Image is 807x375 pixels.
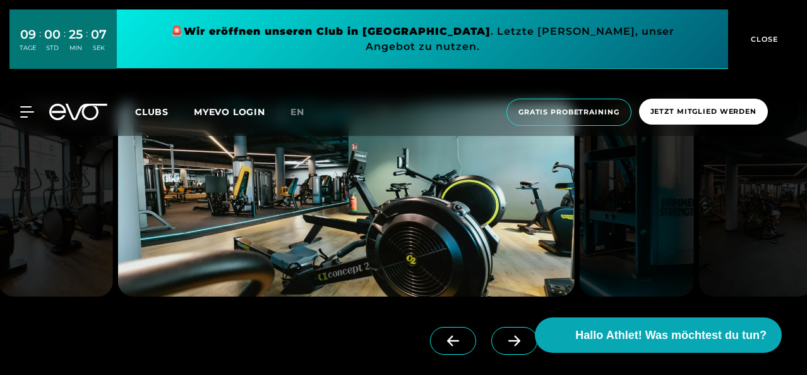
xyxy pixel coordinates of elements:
img: evofitness [118,101,575,297]
div: 09 [20,25,36,44]
div: : [39,27,41,60]
div: MIN [69,44,83,52]
div: TAGE [20,44,36,52]
a: Clubs [135,106,194,118]
span: CLOSE [748,34,779,45]
button: CLOSE [728,9,798,69]
a: Jetzt Mitglied werden [635,99,772,126]
button: Hallo Athlet! Was möchtest du tun? [535,317,782,353]
div: 00 [44,25,61,44]
div: STD [44,44,61,52]
a: en [290,105,320,120]
div: : [64,27,66,60]
div: : [86,27,88,60]
a: Gratis Probetraining [503,99,635,126]
span: Hallo Athlet! Was möchtest du tun? [575,327,767,344]
span: Gratis Probetraining [518,107,619,118]
div: 07 [91,25,107,44]
div: 25 [69,25,83,44]
span: Jetzt Mitglied werden [650,106,756,117]
a: MYEVO LOGIN [194,106,265,118]
img: evofitness [580,101,694,297]
span: en [290,106,304,118]
span: Clubs [135,106,169,118]
div: SEK [91,44,107,52]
